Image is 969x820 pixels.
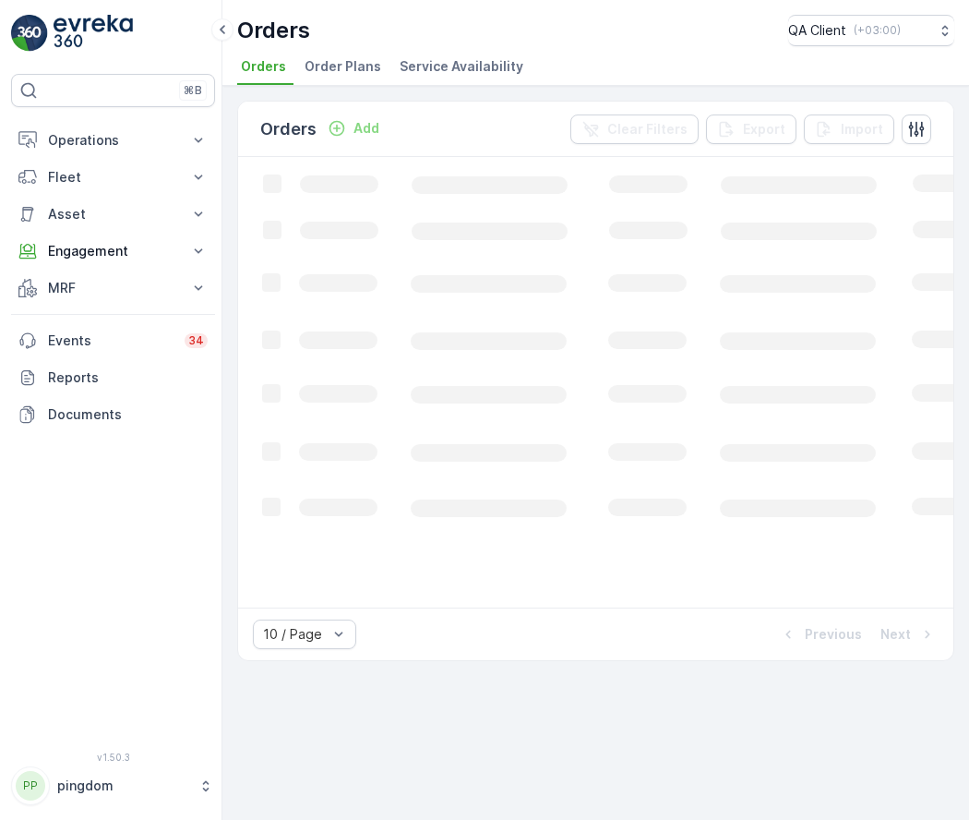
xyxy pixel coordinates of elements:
[48,242,178,260] p: Engagement
[11,766,215,805] button: PPpingdom
[570,115,699,144] button: Clear Filters
[320,117,387,139] button: Add
[854,23,901,38] p: ( +03:00 )
[11,359,215,396] a: Reports
[880,625,911,644] p: Next
[48,405,208,424] p: Documents
[706,115,796,144] button: Export
[48,368,208,387] p: Reports
[353,119,379,138] p: Add
[188,333,204,348] p: 34
[788,15,954,46] button: QA Client(+03:00)
[237,16,310,45] p: Orders
[48,205,178,223] p: Asset
[879,623,939,645] button: Next
[241,57,286,76] span: Orders
[11,322,215,359] a: Events34
[48,279,178,297] p: MRF
[305,57,381,76] span: Order Plans
[11,270,215,307] button: MRF
[57,777,189,795] p: pingdom
[11,122,215,159] button: Operations
[777,623,864,645] button: Previous
[48,168,178,187] p: Fleet
[743,120,785,139] p: Export
[11,233,215,270] button: Engagement
[607,120,688,139] p: Clear Filters
[260,116,317,142] p: Orders
[11,396,215,433] a: Documents
[48,332,173,350] p: Events
[400,57,523,76] span: Service Availability
[184,83,202,98] p: ⌘B
[804,115,894,144] button: Import
[11,196,215,233] button: Asset
[11,15,48,52] img: logo
[16,771,45,801] div: PP
[788,21,846,40] p: QA Client
[54,15,133,52] img: logo_light-DOdMpM7g.png
[11,159,215,196] button: Fleet
[48,131,178,150] p: Operations
[11,752,215,763] span: v 1.50.3
[841,120,883,139] p: Import
[805,625,862,644] p: Previous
